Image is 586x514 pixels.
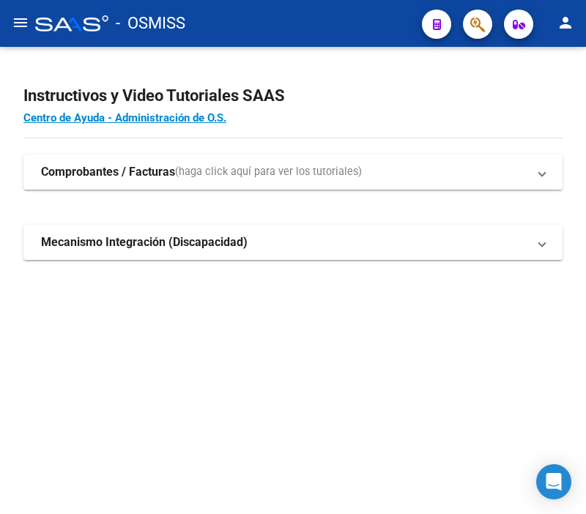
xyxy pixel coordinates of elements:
[41,234,248,250] strong: Mecanismo Integración (Discapacidad)
[116,7,185,40] span: - OSMISS
[557,14,574,31] mat-icon: person
[41,164,175,180] strong: Comprobantes / Facturas
[23,225,563,260] mat-expansion-panel-header: Mecanismo Integración (Discapacidad)
[175,164,362,180] span: (haga click aquí para ver los tutoriales)
[23,154,563,190] mat-expansion-panel-header: Comprobantes / Facturas(haga click aquí para ver los tutoriales)
[12,14,29,31] mat-icon: menu
[23,111,226,124] a: Centro de Ayuda - Administración de O.S.
[23,82,563,110] h2: Instructivos y Video Tutoriales SAAS
[536,464,571,499] div: Open Intercom Messenger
